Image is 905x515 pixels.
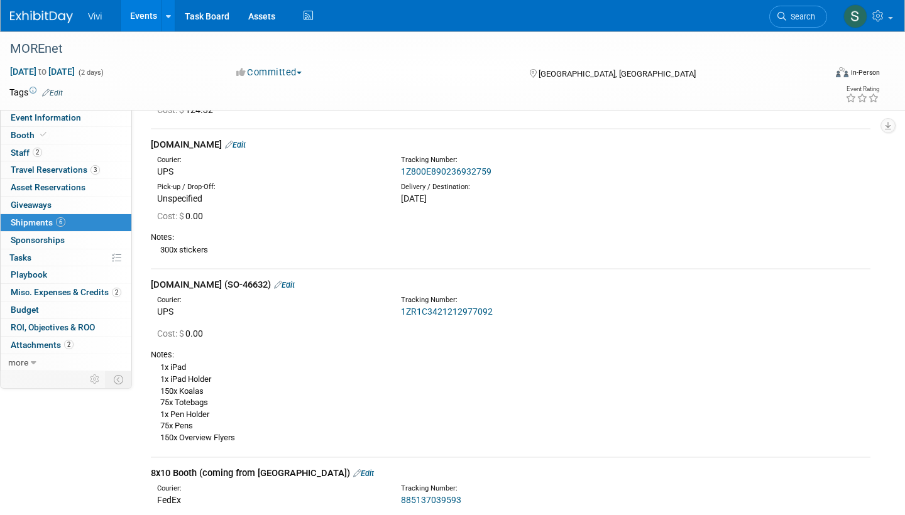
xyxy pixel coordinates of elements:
a: Search [769,6,827,28]
td: Personalize Event Tab Strip [84,371,106,388]
div: [DATE] [401,192,626,205]
button: Committed [232,66,307,79]
div: Pick-up / Drop-Off: [157,182,382,192]
span: Search [786,12,815,21]
span: Playbook [11,269,47,279]
a: more [1,354,131,371]
span: Asset Reservations [11,182,85,192]
span: 6 [56,217,65,227]
a: Misc. Expenses & Credits2 [1,284,131,301]
div: Delivery / Destination: [401,182,626,192]
span: Event Information [11,112,81,122]
a: 1ZR1C3421212977092 [401,306,493,317]
span: Attachments [11,340,74,350]
span: Vivi [88,11,102,21]
span: 2 [112,288,121,297]
span: Shipments [11,217,65,227]
img: ExhibitDay [10,11,73,23]
div: Tracking Number: [401,484,687,494]
span: Unspecified [157,193,202,203]
td: Tags [9,86,63,99]
img: Format-Inperson.png [836,67,848,77]
img: Sara Membreno [843,4,867,28]
td: Toggle Event Tabs [106,371,132,388]
a: Edit [225,140,246,149]
span: Giveaways [11,200,52,210]
a: Tasks [1,249,131,266]
a: Booth [1,127,131,144]
span: Cost: $ [157,105,185,115]
a: Asset Reservations [1,179,131,196]
span: Cost: $ [157,211,185,221]
span: Misc. Expenses & Credits [11,287,121,297]
span: 0.00 [157,211,208,221]
div: Notes: [151,349,870,360]
div: FedEx [157,494,382,506]
span: Staff [11,148,42,158]
div: [DOMAIN_NAME] [151,138,870,151]
span: Booth [11,130,49,140]
a: Travel Reservations3 [1,161,131,178]
div: Notes: [151,232,870,243]
div: Event Rating [845,86,879,92]
div: Event Format [750,65,880,84]
i: Booth reservation complete [40,131,47,138]
div: Courier: [157,484,382,494]
span: Sponsorships [11,235,65,245]
span: Cost: $ [157,328,185,339]
a: Edit [353,469,374,478]
div: Tracking Number: [401,295,687,305]
a: Giveaways [1,197,131,214]
span: to [36,67,48,77]
span: Travel Reservations [11,165,100,175]
span: Budget [11,305,39,315]
span: more [8,357,28,367]
span: 3 [90,165,100,175]
a: ROI, Objectives & ROO [1,319,131,336]
div: UPS [157,165,382,178]
a: Event Information [1,109,131,126]
div: 8x10 Booth (coming from [GEOGRAPHIC_DATA]) [151,467,870,480]
a: 1Z800E890236932759 [401,166,491,176]
div: Tracking Number: [401,155,687,165]
a: Sponsorships [1,232,131,249]
a: 885137039593 [401,495,461,505]
span: Tasks [9,252,31,263]
span: 2 [33,148,42,157]
div: Courier: [157,295,382,305]
span: 0.00 [157,328,208,339]
div: Courier: [157,155,382,165]
span: [DATE] [DATE] [9,66,75,77]
a: Playbook [1,266,131,283]
span: [GEOGRAPHIC_DATA], [GEOGRAPHIC_DATA] [539,69,696,79]
span: 2 [64,340,74,349]
a: Shipments6 [1,214,131,231]
div: 300x stickers [151,243,870,256]
a: Attachments2 [1,337,131,354]
a: Budget [1,301,131,318]
a: Edit [42,89,63,97]
div: 1x iPad 1x iPad Holder 150x Koalas 75x Totebags 1x Pen Holder 75x Pens 150x Overview Flyers [151,360,870,443]
div: UPS [157,305,382,318]
a: Edit [274,280,295,290]
div: MOREnet [6,38,806,60]
span: (2 days) [77,68,104,77]
span: ROI, Objectives & ROO [11,322,95,332]
a: Staff2 [1,144,131,161]
div: In-Person [850,68,880,77]
span: 124.32 [157,105,218,115]
div: [DOMAIN_NAME] (SO-46632) [151,278,870,291]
